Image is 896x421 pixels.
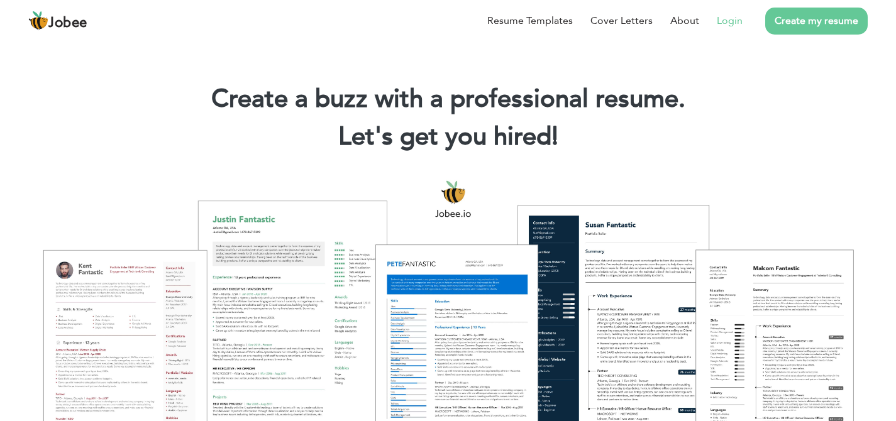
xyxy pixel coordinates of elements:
[28,11,87,31] a: Jobee
[552,119,558,154] span: |
[717,13,743,28] a: Login
[19,83,877,116] h1: Create a buzz with a professional resume.
[28,11,48,31] img: jobee.io
[590,13,653,28] a: Cover Letters
[19,121,877,153] h2: Let's
[765,8,868,35] a: Create my resume
[400,119,558,154] span: get you hired!
[48,16,87,30] span: Jobee
[670,13,699,28] a: About
[487,13,573,28] a: Resume Templates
